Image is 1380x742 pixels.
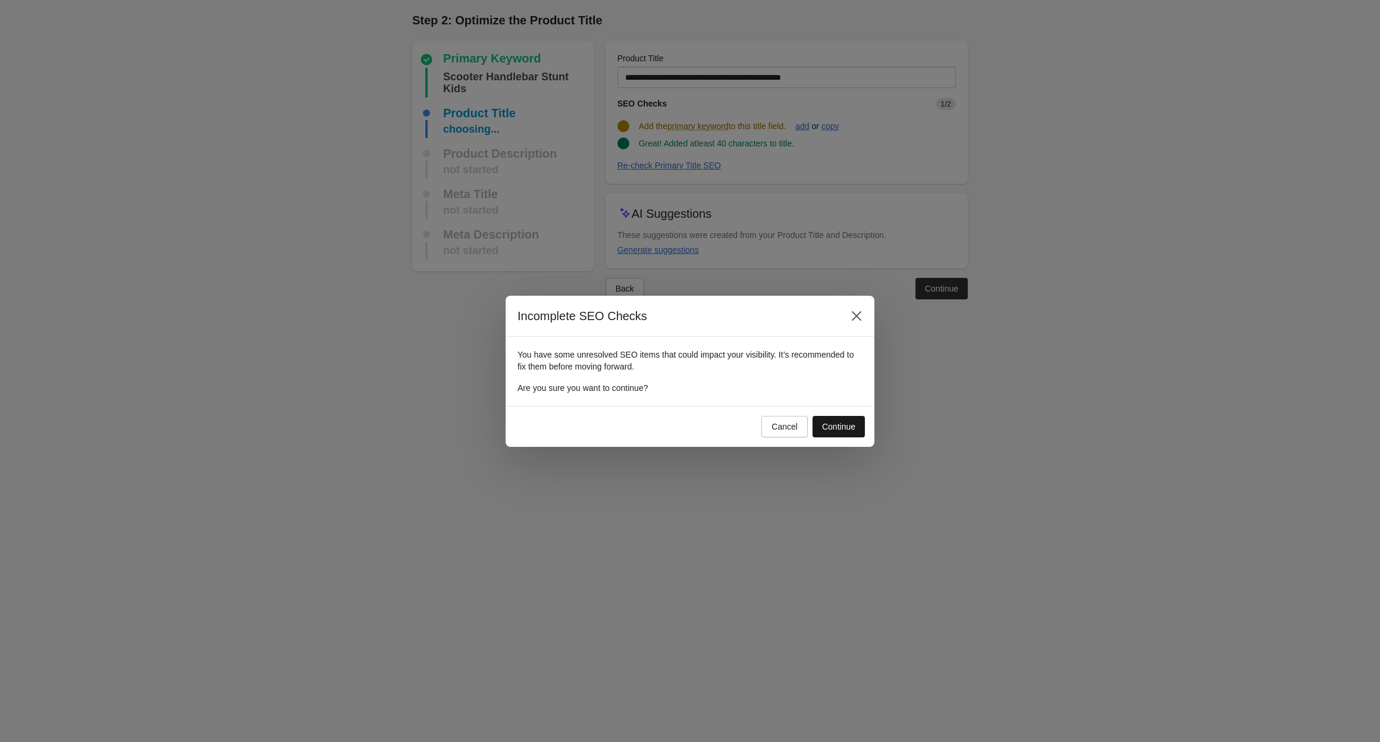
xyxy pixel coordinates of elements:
button: Continue [813,416,865,437]
button: Cancel [761,416,808,437]
button: Close [846,305,867,327]
h2: Incomplete SEO Checks [517,308,834,324]
p: Are you sure you want to continue? [517,382,862,394]
p: You have some unresolved SEO items that could impact your visibility. It’s recommended to fix the... [517,349,862,372]
div: Continue [822,422,855,431]
div: Cancel [771,422,798,431]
